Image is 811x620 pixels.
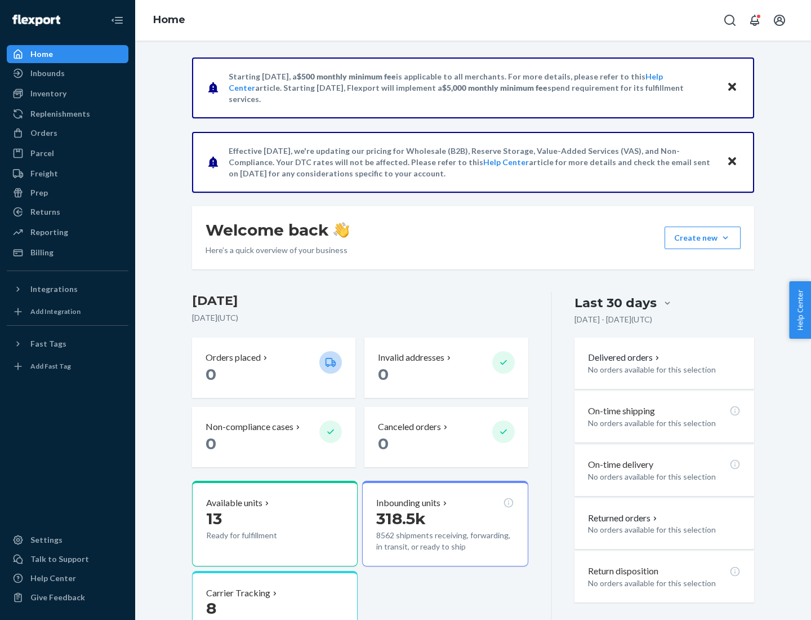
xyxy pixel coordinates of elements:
[588,351,662,364] button: Delivered orders
[789,281,811,339] button: Help Center
[574,314,652,325] p: [DATE] - [DATE] ( UTC )
[30,553,89,565] div: Talk to Support
[665,227,741,249] button: Create new
[7,303,128,321] a: Add Integration
[378,420,441,433] p: Canceled orders
[376,497,440,510] p: Inbounding units
[362,481,528,566] button: Inbounding units318.5k8562 shipments receiving, forwarding, in transit, or ready to ship
[206,530,310,541] p: Ready for fulfillment
[442,83,547,92] span: $5,000 monthly minimum fee
[12,15,60,26] img: Flexport logo
[364,338,528,398] button: Invalid addresses 0
[192,481,358,566] button: Available units13Ready for fulfillment
[588,458,653,471] p: On-time delivery
[588,578,741,589] p: No orders available for this selection
[30,227,68,238] div: Reporting
[153,14,185,26] a: Home
[7,165,128,183] a: Freight
[7,550,128,568] a: Talk to Support
[297,72,396,81] span: $500 monthly minimum fee
[588,471,741,482] p: No orders available for this selection
[206,420,293,433] p: Non-compliance cases
[30,48,53,60] div: Home
[192,292,528,310] h3: [DATE]
[30,361,71,371] div: Add Fast Tag
[144,4,194,37] ol: breadcrumbs
[7,105,128,123] a: Replenishments
[30,148,54,159] div: Parcel
[7,203,128,221] a: Returns
[376,530,514,552] p: 8562 shipments receiving, forwarding, in transit, or ready to ship
[206,587,270,600] p: Carrier Tracking
[192,312,528,324] p: [DATE] ( UTC )
[30,534,63,546] div: Settings
[30,88,66,99] div: Inventory
[378,365,389,384] span: 0
[364,407,528,467] button: Canceled orders 0
[30,68,65,79] div: Inbounds
[30,307,81,316] div: Add Integration
[30,247,54,258] div: Billing
[7,223,128,241] a: Reporting
[206,599,216,618] span: 8
[192,407,355,467] button: Non-compliance cases 0
[7,184,128,202] a: Prep
[7,280,128,298] button: Integrations
[206,434,216,453] span: 0
[743,9,766,32] button: Open notifications
[719,9,741,32] button: Open Search Box
[30,187,48,198] div: Prep
[7,124,128,142] a: Orders
[7,569,128,587] a: Help Center
[206,245,349,256] p: Here’s a quick overview of your business
[30,338,66,349] div: Fast Tags
[206,509,222,528] span: 13
[588,524,741,535] p: No orders available for this selection
[192,338,355,398] button: Orders placed 0
[7,357,128,375] a: Add Fast Tag
[483,157,529,167] a: Help Center
[7,85,128,103] a: Inventory
[229,145,716,179] p: Effective [DATE], we're updating our pricing for Wholesale (B2B), Reserve Storage, Value-Added Se...
[206,497,262,510] p: Available units
[333,222,349,238] img: hand-wave emoji
[206,351,261,364] p: Orders placed
[378,434,389,453] span: 0
[30,168,58,179] div: Freight
[7,144,128,162] a: Parcel
[30,592,85,603] div: Give Feedback
[7,335,128,353] button: Fast Tags
[588,565,658,578] p: Return disposition
[378,351,444,364] p: Invalid addresses
[768,9,791,32] button: Open account menu
[7,531,128,549] a: Settings
[7,588,128,606] button: Give Feedback
[588,418,741,429] p: No orders available for this selection
[725,79,739,96] button: Close
[30,206,60,218] div: Returns
[30,127,57,139] div: Orders
[588,512,660,525] button: Returned orders
[206,220,349,240] h1: Welcome back
[588,405,655,418] p: On-time shipping
[7,45,128,63] a: Home
[30,573,76,584] div: Help Center
[30,108,90,119] div: Replenishments
[588,364,741,375] p: No orders available for this selection
[574,294,657,312] div: Last 30 days
[30,284,78,295] div: Integrations
[376,509,426,528] span: 318.5k
[229,71,716,105] p: Starting [DATE], a is applicable to all merchants. For more details, please refer to this article...
[725,154,739,170] button: Close
[206,365,216,384] span: 0
[7,243,128,262] a: Billing
[7,64,128,82] a: Inbounds
[106,9,128,32] button: Close Navigation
